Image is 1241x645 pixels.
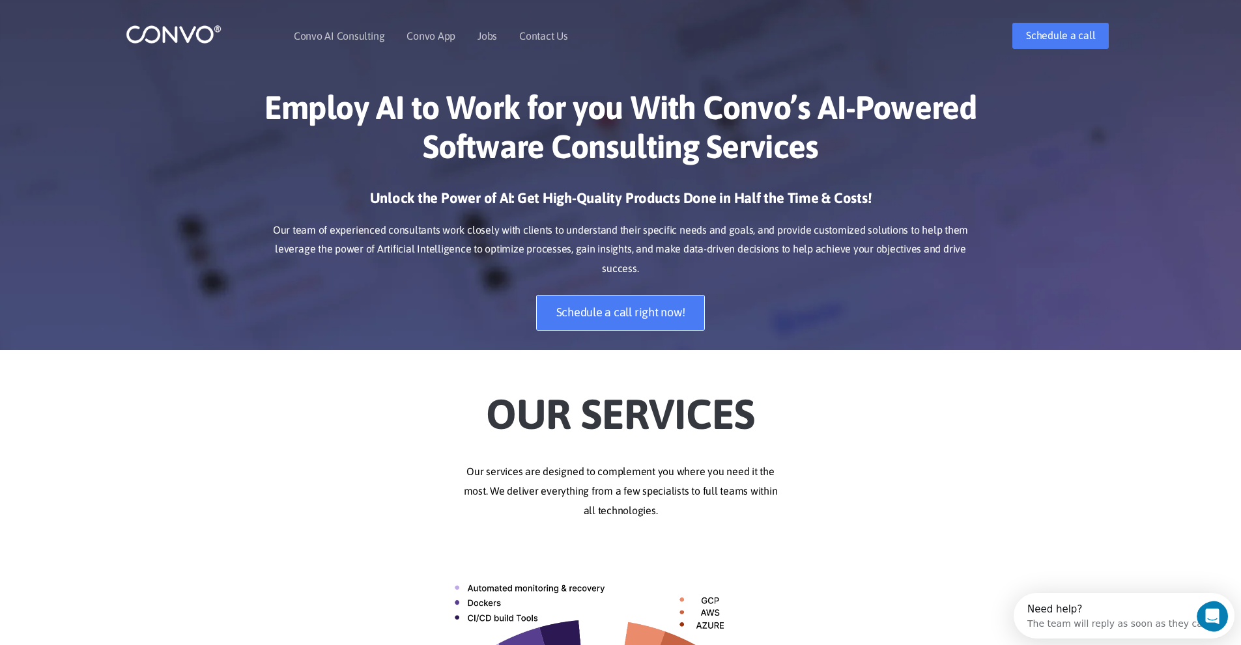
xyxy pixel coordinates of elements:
[14,21,195,35] div: The team will reply as soon as they can
[259,88,982,176] h1: Employ AI to Work for you With Convo’s AI-Powered Software Consulting Services
[1014,593,1234,638] iframe: Intercom live chat discovery launcher
[14,11,195,21] div: Need help?
[407,31,455,41] a: Convo App
[1012,23,1109,49] a: Schedule a call
[259,462,982,521] p: Our services are designed to complement you where you need it the most. We deliver everything fro...
[519,31,568,41] a: Contact Us
[536,295,706,331] a: Schedule a call right now!
[5,5,233,41] div: Open Intercom Messenger
[259,221,982,279] p: Our team of experienced consultants work closely with clients to understand their specific needs ...
[259,189,982,217] h3: Unlock the Power of AI: Get High-Quality Products Done in Half the Time & Costs!
[478,31,497,41] a: Jobs
[259,370,982,443] h2: Our Services
[1197,601,1237,632] iframe: Intercom live chat
[294,31,384,41] a: Convo AI Consulting
[126,24,221,44] img: logo_1.png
